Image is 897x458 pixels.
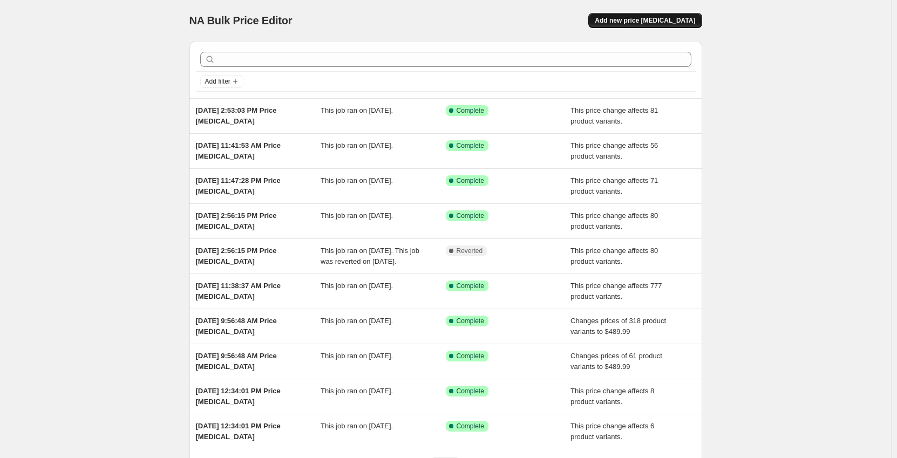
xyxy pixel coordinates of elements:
[321,141,393,149] span: This job ran on [DATE].
[457,317,484,325] span: Complete
[321,422,393,430] span: This job ran on [DATE].
[570,422,654,441] span: This price change affects 6 product variants.
[457,211,484,220] span: Complete
[457,422,484,430] span: Complete
[457,106,484,115] span: Complete
[588,13,702,28] button: Add new price [MEDICAL_DATA]
[321,176,393,184] span: This job ran on [DATE].
[205,77,230,86] span: Add filter
[570,106,658,125] span: This price change affects 81 product variants.
[196,352,277,371] span: [DATE] 9:56:48 AM Price [MEDICAL_DATA]
[570,141,658,160] span: This price change affects 56 product variants.
[457,282,484,290] span: Complete
[457,352,484,360] span: Complete
[196,211,277,230] span: [DATE] 2:56:15 PM Price [MEDICAL_DATA]
[196,422,281,441] span: [DATE] 12:34:01 PM Price [MEDICAL_DATA]
[570,317,666,336] span: Changes prices of 318 product variants to $489.99
[321,317,393,325] span: This job ran on [DATE].
[321,247,419,265] span: This job ran on [DATE]. This job was reverted on [DATE].
[570,247,658,265] span: This price change affects 80 product variants.
[321,352,393,360] span: This job ran on [DATE].
[595,16,695,25] span: Add new price [MEDICAL_DATA]
[196,282,281,300] span: [DATE] 11:38:37 AM Price [MEDICAL_DATA]
[321,211,393,220] span: This job ran on [DATE].
[196,106,277,125] span: [DATE] 2:53:03 PM Price [MEDICAL_DATA]
[196,387,281,406] span: [DATE] 12:34:01 PM Price [MEDICAL_DATA]
[196,141,281,160] span: [DATE] 11:41:53 AM Price [MEDICAL_DATA]
[189,15,293,26] span: NA Bulk Price Editor
[570,211,658,230] span: This price change affects 80 product variants.
[570,387,654,406] span: This price change affects 8 product variants.
[321,282,393,290] span: This job ran on [DATE].
[570,176,658,195] span: This price change affects 71 product variants.
[457,141,484,150] span: Complete
[196,176,281,195] span: [DATE] 11:47:28 PM Price [MEDICAL_DATA]
[321,106,393,114] span: This job ran on [DATE].
[457,387,484,395] span: Complete
[457,247,483,255] span: Reverted
[570,282,662,300] span: This price change affects 777 product variants.
[196,247,277,265] span: [DATE] 2:56:15 PM Price [MEDICAL_DATA]
[321,387,393,395] span: This job ran on [DATE].
[457,176,484,185] span: Complete
[570,352,662,371] span: Changes prices of 61 product variants to $489.99
[200,75,243,88] button: Add filter
[196,317,277,336] span: [DATE] 9:56:48 AM Price [MEDICAL_DATA]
